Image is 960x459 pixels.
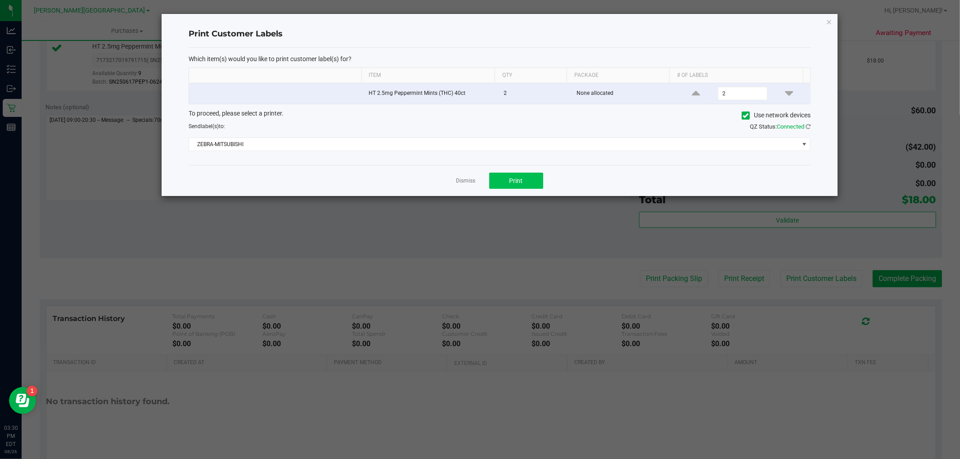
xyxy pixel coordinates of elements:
[567,68,669,83] th: Package
[669,68,802,83] th: # of labels
[27,386,37,397] iframe: Resource center unread badge
[571,83,675,104] td: None allocated
[456,177,476,185] a: Dismiss
[742,111,811,120] label: Use network devices
[363,83,498,104] td: HT 2.5mg Peppermint Mints (THC) 40ct
[189,138,799,151] span: ZEBRA-MITSUBISHI
[9,387,36,414] iframe: Resource center
[750,123,811,130] span: QZ Status:
[498,83,571,104] td: 2
[489,173,543,189] button: Print
[189,55,811,63] p: Which item(s) would you like to print customer label(s) for?
[509,177,523,184] span: Print
[777,123,804,130] span: Connected
[189,28,811,40] h4: Print Customer Labels
[182,109,817,122] div: To proceed, please select a printer.
[495,68,567,83] th: Qty
[189,123,225,129] span: Send to:
[201,123,219,129] span: label(s)
[361,68,495,83] th: Item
